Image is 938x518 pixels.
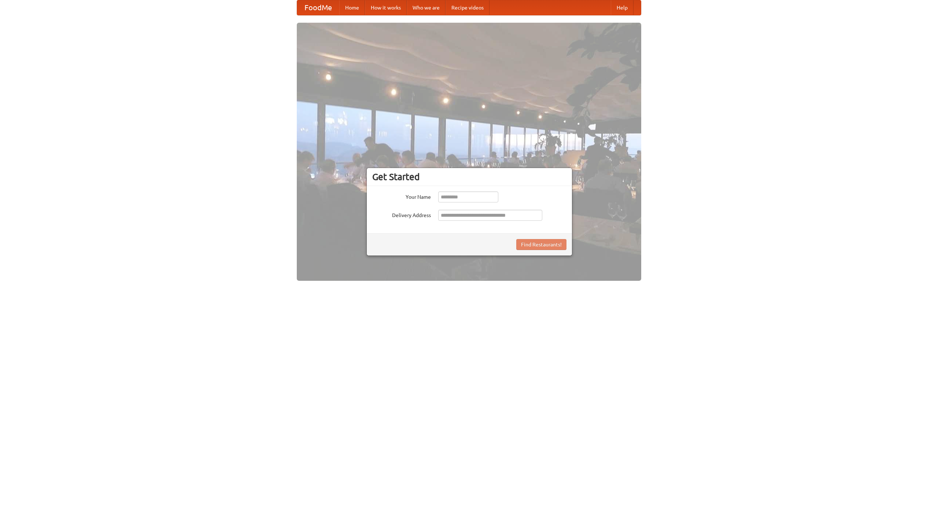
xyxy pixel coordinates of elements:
a: FoodMe [297,0,339,15]
a: How it works [365,0,407,15]
h3: Get Started [372,171,566,182]
label: Your Name [372,191,431,201]
a: Help [611,0,634,15]
a: Recipe videos [446,0,490,15]
a: Who we are [407,0,446,15]
a: Home [339,0,365,15]
label: Delivery Address [372,210,431,219]
button: Find Restaurants! [516,239,566,250]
